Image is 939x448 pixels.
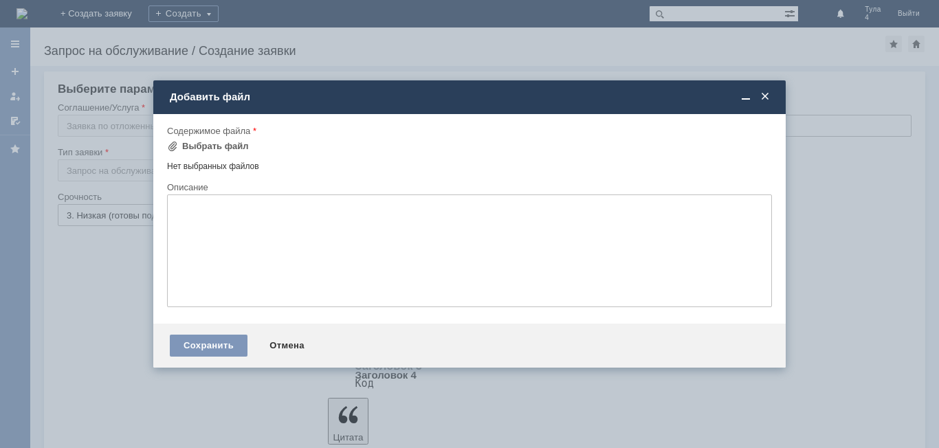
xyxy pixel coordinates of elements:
[739,91,753,103] span: Свернуть (Ctrl + M)
[758,91,772,103] span: Закрыть
[167,156,772,172] div: Нет выбранных файлов
[170,91,772,103] div: Добавить файл
[182,141,249,152] div: Выбрать файл
[167,183,769,192] div: Описание
[167,126,769,135] div: Содержимое файла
